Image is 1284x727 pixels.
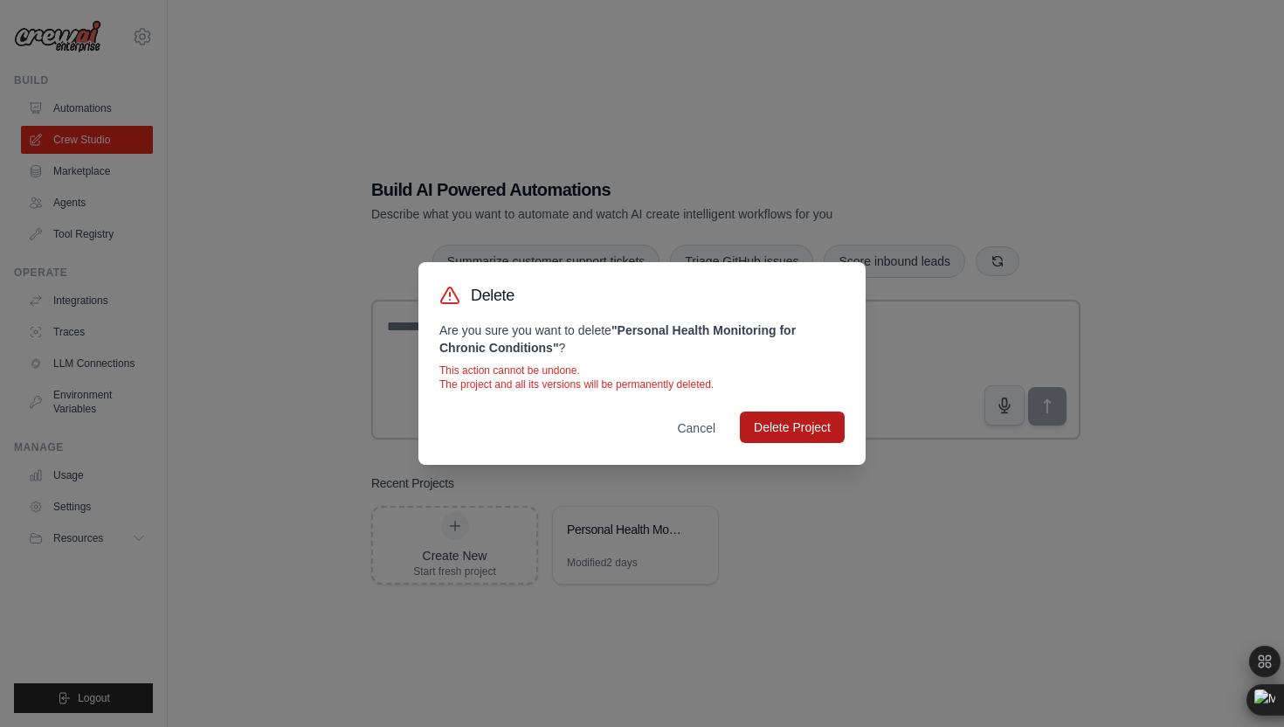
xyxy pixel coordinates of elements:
button: Cancel [663,412,729,444]
strong: " Personal Health Monitoring for Chronic Conditions " [439,323,796,355]
iframe: Chat Widget [1197,643,1284,727]
p: Are you sure you want to delete ? [439,322,845,357]
p: This action cannot be undone. [439,363,845,377]
h3: Delete [471,283,514,308]
p: The project and all its versions will be permanently deleted. [439,377,845,391]
button: Delete Project [740,412,845,443]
